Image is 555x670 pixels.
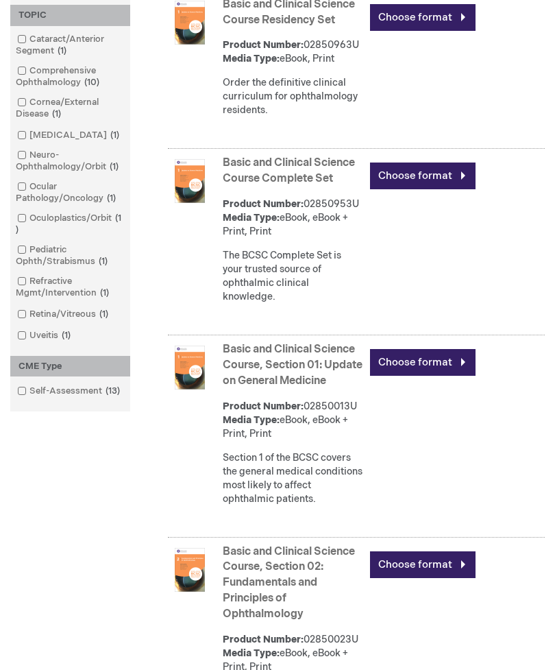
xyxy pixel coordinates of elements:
[14,181,127,206] a: Ocular Pathology/Oncology1
[14,309,114,322] a: Retina/Vitreous1
[223,198,363,239] div: 02850953U eBook, eBook + Print, Print
[107,130,123,141] span: 1
[14,385,125,398] a: Self-Assessment13
[223,344,362,388] a: Basic and Clinical Science Course, Section 01: Update on General Medicine
[97,288,112,299] span: 1
[106,162,122,173] span: 1
[102,386,123,397] span: 13
[370,350,476,376] a: Choose format
[10,357,130,378] div: CME Type
[168,1,212,45] img: Basic and Clinical Science Course Residency Set
[223,546,355,621] a: Basic and Clinical Science Course, Section 02: Fundamentals and Principles of Ophthalmology
[81,77,103,88] span: 10
[223,40,304,51] strong: Product Number:
[223,648,280,660] strong: Media Type:
[14,276,127,300] a: Refractive Mgmt/Intervention1
[103,193,119,204] span: 1
[14,97,127,121] a: Cornea/External Disease1
[14,65,127,90] a: Comprehensive Ophthalmology10
[58,331,74,342] span: 1
[370,5,476,32] a: Choose format
[223,250,363,304] div: The BCSC Complete Set is your trusted source of ophthalmic clinical knowledge.
[223,452,363,507] div: Section 1 of the BCSC covers the general medical conditions most likely to affect ophthalmic pati...
[14,34,127,58] a: Cataract/Anterior Segment1
[95,256,111,267] span: 1
[10,5,130,27] div: TOPIC
[168,346,212,390] img: Basic and Clinical Science Course, Section 01: Update on General Medicine
[14,213,127,237] a: Oculoplastics/Orbit1
[168,549,212,593] img: Basic and Clinical Science Course, Section 02: Fundamentals and Principles of Ophthalmology
[223,400,363,442] div: 02850013U eBook, eBook + Print, Print
[49,109,64,120] span: 1
[223,199,304,211] strong: Product Number:
[223,634,304,646] strong: Product Number:
[14,149,127,174] a: Neuro-Ophthalmology/Orbit1
[54,46,70,57] span: 1
[223,157,355,186] a: Basic and Clinical Science Course Complete Set
[223,77,363,118] div: Order the definitive clinical curriculum for ophthalmology residents.
[223,415,280,427] strong: Media Type:
[14,330,76,343] a: Uveitis1
[370,552,476,579] a: Choose format
[223,39,363,67] div: 02850963U eBook, Print
[96,309,112,320] span: 1
[168,160,212,204] img: Basic and Clinical Science Course Complete Set
[14,244,127,269] a: Pediatric Ophth/Strabismus1
[223,53,280,65] strong: Media Type:
[223,401,304,413] strong: Product Number:
[14,130,125,143] a: [MEDICAL_DATA]1
[16,213,121,236] span: 1
[223,213,280,224] strong: Media Type:
[370,163,476,190] a: Choose format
